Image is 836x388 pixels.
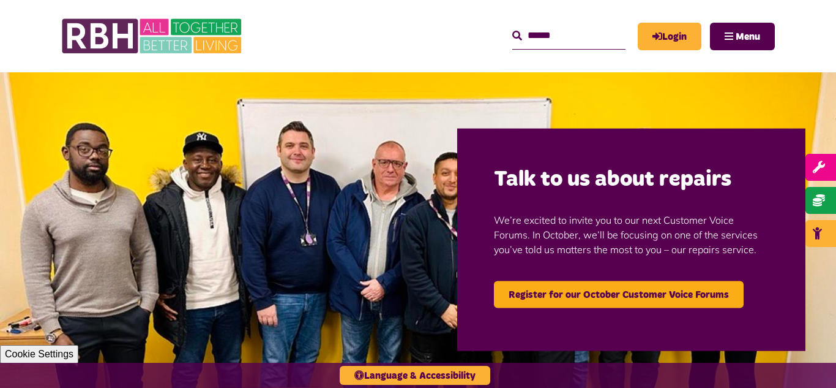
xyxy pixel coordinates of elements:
[340,366,490,385] button: Language & Accessibility
[494,165,769,194] h2: Talk to us about repairs
[494,281,744,308] a: Register for our October Customer Voice Forums
[494,194,769,275] p: We’re excited to invite you to our next Customer Voice Forums. In October, we’ll be focusing on o...
[61,12,245,60] img: RBH
[638,23,701,50] a: MyRBH
[710,23,775,50] button: Navigation
[736,32,760,42] span: Menu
